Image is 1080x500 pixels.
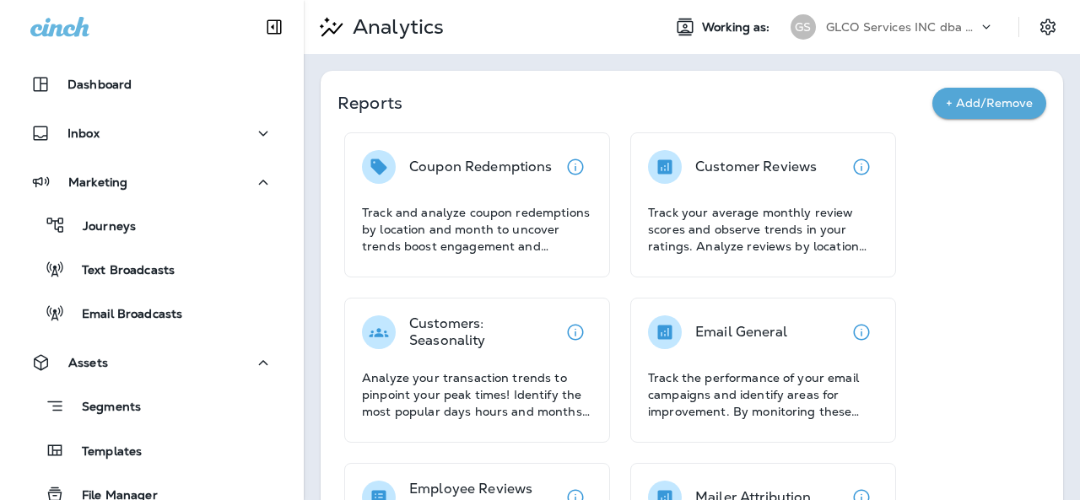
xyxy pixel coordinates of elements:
[826,20,978,34] p: GLCO Services INC dba Grease Monkey [US_STATE][GEOGRAPHIC_DATA]
[66,219,136,235] p: Journeys
[695,324,787,341] p: Email General
[791,14,816,40] div: GS
[67,126,100,140] p: Inbox
[251,10,298,44] button: Collapse Sidebar
[65,400,141,417] p: Segments
[695,159,817,175] p: Customer Reviews
[17,116,287,150] button: Inbox
[65,307,182,323] p: Email Broadcasts
[409,159,553,175] p: Coupon Redemptions
[17,67,287,101] button: Dashboard
[409,315,559,349] p: Customers: Seasonality
[1033,12,1063,42] button: Settings
[702,20,774,35] span: Working as:
[68,356,108,369] p: Assets
[559,315,592,349] button: View details
[362,369,592,420] p: Analyze your transaction trends to pinpoint your peak times! Identify the most popular days hours...
[65,444,142,460] p: Templates
[17,165,287,199] button: Marketing
[67,78,132,91] p: Dashboard
[337,91,932,115] p: Reports
[68,175,127,189] p: Marketing
[17,251,287,287] button: Text Broadcasts
[845,315,878,349] button: View details
[17,346,287,379] button: Assets
[17,433,287,468] button: Templates
[648,204,878,255] p: Track your average monthly review scores and observe trends in your ratings. Analyze reviews by l...
[362,204,592,255] p: Track and analyze coupon redemptions by location and month to uncover trends boost engagement and...
[17,207,287,243] button: Journeys
[65,263,175,279] p: Text Broadcasts
[17,388,287,424] button: Segments
[648,369,878,420] p: Track the performance of your email campaigns and identify areas for improvement. By monitoring t...
[559,150,592,184] button: View details
[932,88,1046,119] button: + Add/Remove
[346,14,444,40] p: Analytics
[845,150,878,184] button: View details
[17,295,287,331] button: Email Broadcasts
